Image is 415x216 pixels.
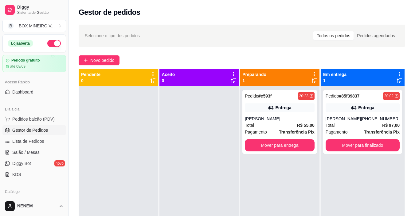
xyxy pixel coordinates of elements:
strong: Transferência Pix [364,130,400,134]
span: Pedido [245,94,258,98]
button: Select a team [2,20,66,32]
a: DiggySistema de Gestão [2,2,66,17]
div: Dia a dia [2,104,66,114]
div: Loja aberta [8,40,33,47]
span: Total [326,122,335,129]
span: Pedido [326,94,339,98]
div: BOX MINEIRO V ... [19,23,55,29]
p: 1 [323,78,346,84]
div: Pedidos agendados [354,31,398,40]
div: Entrega [275,105,291,111]
a: Dashboard [2,87,66,97]
strong: # e593f [258,94,272,98]
span: Total [245,122,254,129]
a: Diggy Botnovo [2,158,66,168]
p: Preparando [242,71,266,78]
span: Diggy [17,5,64,10]
div: [PERSON_NAME] [326,116,361,122]
div: [PHONE_NUMBER] [361,116,400,122]
div: [PERSON_NAME] [245,116,315,122]
span: Sistema de Gestão [17,10,64,15]
article: até 08/09 [10,64,25,69]
p: Aceito [162,71,175,78]
div: 20:23 [299,94,308,98]
span: KDS [12,171,21,178]
p: 0 [81,78,100,84]
button: Mover para finalizado [326,139,400,151]
button: NENEM [2,199,66,214]
div: Todos os pedidos [313,31,354,40]
strong: Transferência Pix [279,130,315,134]
h2: Gestor de pedidos [79,7,140,17]
a: Período gratuitoaté 08/09 [2,55,66,72]
span: Selecione o tipo dos pedidos [85,32,140,39]
span: Salão / Mesas [12,149,40,155]
article: Período gratuito [11,58,40,63]
div: Catálogo [2,187,66,197]
p: Pendente [81,71,100,78]
button: Pedidos balcão (PDV) [2,114,66,124]
span: Dashboard [12,89,33,95]
span: Gestor de Pedidos [12,127,48,133]
p: 1 [242,78,266,84]
span: B [8,23,14,29]
span: Novo pedido [90,57,115,64]
strong: # 85f39837 [339,94,359,98]
span: Diggy Bot [12,160,31,166]
span: Lista de Pedidos [12,138,44,144]
div: Entrega [358,105,374,111]
span: Pedidos balcão (PDV) [12,116,55,122]
span: NENEM [17,203,56,209]
a: KDS [2,170,66,179]
p: Em entrega [323,71,346,78]
a: Salão / Mesas [2,147,66,157]
span: Pagamento [326,129,348,135]
strong: R$ 97,00 [382,123,400,128]
span: Pagamento [245,129,267,135]
a: Lista de Pedidos [2,136,66,146]
span: plus [84,58,88,62]
button: Novo pedido [79,55,119,65]
a: Gestor de Pedidos [2,125,66,135]
div: Acesso Rápido [2,77,66,87]
button: Alterar Status [47,40,61,47]
strong: R$ 55,00 [297,123,315,128]
p: 0 [162,78,175,84]
button: Mover para entrega [245,139,315,151]
div: 20:02 [384,94,393,98]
